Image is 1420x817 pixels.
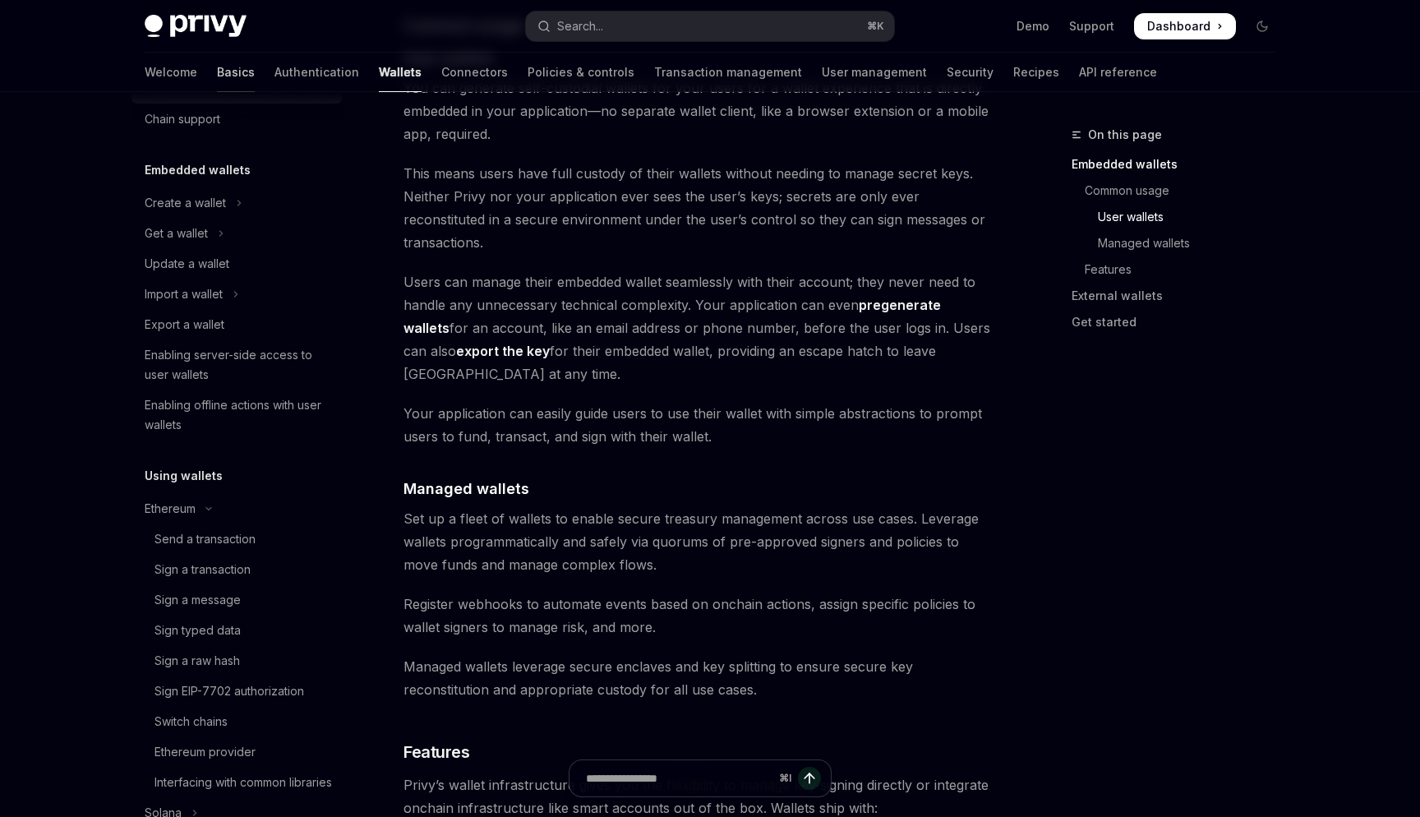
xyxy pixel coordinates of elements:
a: Enabling server-side access to user wallets [131,340,342,390]
a: Welcome [145,53,197,92]
button: Toggle Import a wallet section [131,279,342,309]
a: Interfacing with common libraries [131,768,342,797]
div: Sign a transaction [154,560,251,579]
span: Users can manage their embedded wallet seamlessly with their account; they never need to handle a... [403,270,996,385]
div: Enabling offline actions with user wallets [145,395,332,435]
a: Policies & controls [528,53,634,92]
a: Security [947,53,994,92]
a: Authentication [274,53,359,92]
button: Open search [526,12,894,41]
a: Support [1069,18,1114,35]
a: Basics [217,53,255,92]
div: Sign a message [154,590,241,610]
span: This means users have full custody of their wallets without needing to manage secret keys. Neithe... [403,162,996,254]
h5: Using wallets [145,466,223,486]
button: Toggle dark mode [1249,13,1275,39]
div: Enabling server-side access to user wallets [145,345,332,385]
div: Get a wallet [145,224,208,243]
a: Enabling offline actions with user wallets [131,390,342,440]
a: User management [822,53,927,92]
h5: Embedded wallets [145,160,251,180]
button: Toggle Create a wallet section [131,188,342,218]
div: Interfacing with common libraries [154,773,332,792]
span: On this page [1088,125,1162,145]
a: Wallets [379,53,422,92]
a: Transaction management [654,53,802,92]
span: Your application can easily guide users to use their wallet with simple abstractions to prompt us... [403,402,996,448]
div: Sign EIP-7702 authorization [154,681,304,701]
div: Send a transaction [154,529,256,549]
a: Sign a transaction [131,555,342,584]
a: External wallets [1072,283,1289,309]
a: Export a wallet [131,310,342,339]
a: User wallets [1072,204,1289,230]
div: Create a wallet [145,193,226,213]
a: Dashboard [1134,13,1236,39]
span: Features [403,741,469,764]
div: Search... [557,16,603,36]
div: Ethereum [145,499,196,519]
div: Switch chains [154,712,228,732]
button: Toggle Ethereum section [131,494,342,524]
a: Send a transaction [131,524,342,554]
div: Ethereum provider [154,742,256,762]
span: Managed wallets [403,478,529,500]
span: You can generate self-custodial wallets for your users for a wallet experience that is directly e... [403,76,996,145]
span: Register webhooks to automate events based on onchain actions, assign specific policies to wallet... [403,593,996,639]
span: ⌘ K [867,20,884,33]
a: Recipes [1013,53,1059,92]
a: Sign a message [131,585,342,615]
a: Demo [1017,18,1049,35]
div: Import a wallet [145,284,223,304]
a: export the key [456,343,550,360]
a: Switch chains [131,707,342,736]
a: Sign EIP-7702 authorization [131,676,342,706]
a: Features [1072,256,1289,283]
a: Common usage [1072,178,1289,204]
a: Connectors [441,53,508,92]
a: API reference [1079,53,1157,92]
span: Managed wallets leverage secure enclaves and key splitting to ensure secure key reconstitution an... [403,655,996,701]
input: Ask a question... [586,760,772,796]
a: Managed wallets [1072,230,1289,256]
button: Send message [798,767,821,790]
div: Update a wallet [145,254,229,274]
a: Chain support [131,104,342,134]
div: Export a wallet [145,315,224,335]
a: Get started [1072,309,1289,335]
button: Toggle Get a wallet section [131,219,342,248]
img: dark logo [145,15,247,38]
a: Sign a raw hash [131,646,342,676]
a: Embedded wallets [1072,151,1289,178]
a: Update a wallet [131,249,342,279]
div: Sign typed data [154,621,241,640]
span: Set up a fleet of wallets to enable secure treasury management across use cases. Leverage wallets... [403,507,996,576]
a: Ethereum provider [131,737,342,767]
span: Dashboard [1147,18,1210,35]
a: Sign typed data [131,616,342,645]
div: Sign a raw hash [154,651,240,671]
div: Chain support [145,109,220,129]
